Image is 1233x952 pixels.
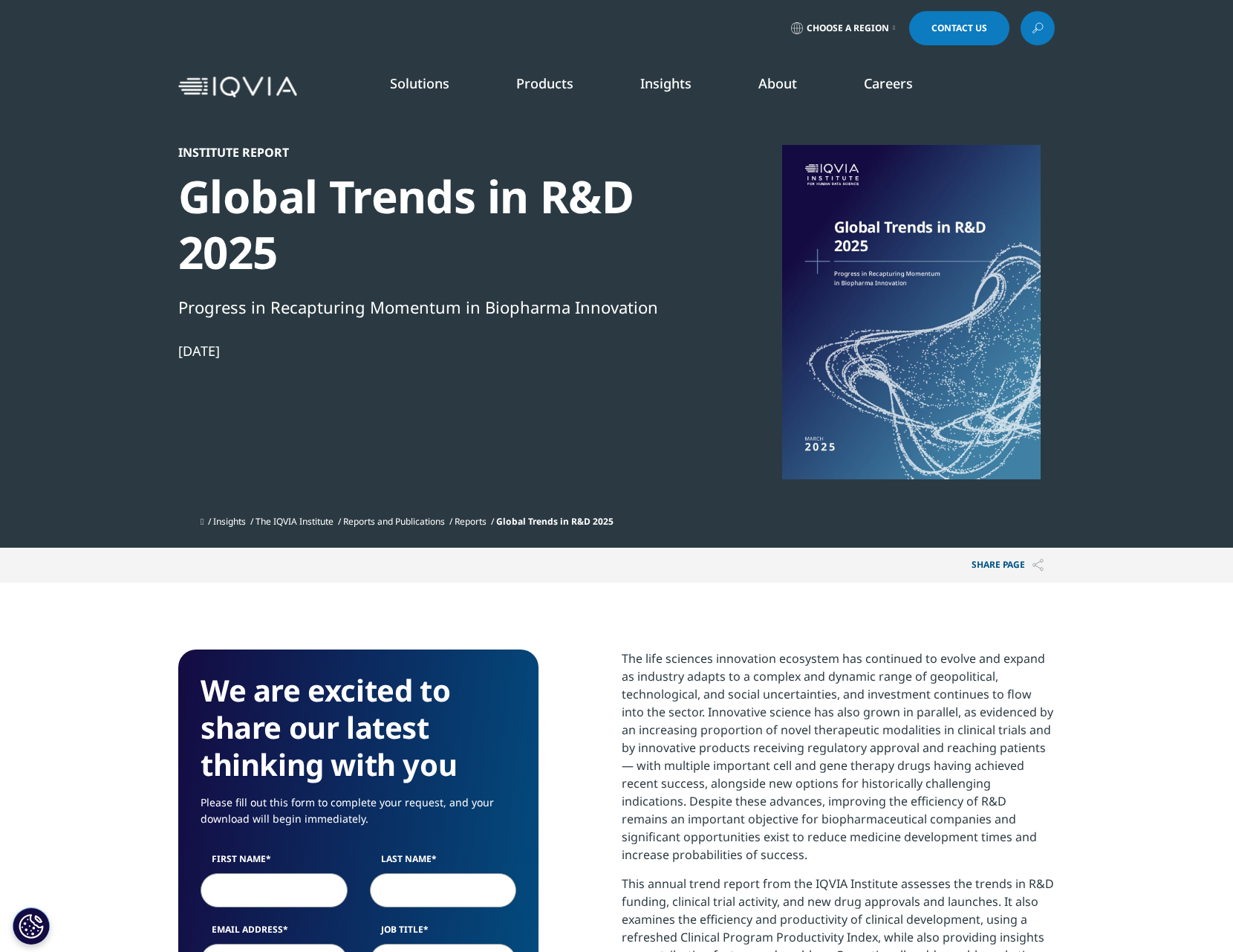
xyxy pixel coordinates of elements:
p: The life sciences innovation ecosystem has continued to evolve and expand as industry adapts to a... [622,650,1055,875]
div: Progress in Recapturing Momentum in Biopharma Innovation [178,294,688,320]
p: Share PAGE [960,548,1055,583]
button: Share PAGEShare PAGE [960,548,1055,583]
div: [DATE] [178,342,688,360]
p: Please fill out this form to complete your request, and your download will begin immediately. [201,794,516,838]
a: Products [516,74,573,92]
button: Cookie Settings [13,907,50,945]
label: First Name [201,852,348,873]
h3: We are excited to share our latest thinking with you [201,672,516,783]
a: Insights [213,515,246,528]
label: Email Address [201,923,348,944]
img: Share PAGE [1032,559,1044,571]
a: Reports and Publications [343,515,445,528]
span: Contact Us [931,24,987,33]
a: Solutions [390,74,449,92]
img: IQVIA Healthcare Information Technology and Pharma Clinical Research Company [178,77,297,98]
a: The IQVIA Institute [256,515,334,528]
a: About [758,74,797,92]
label: Job Title [370,923,517,944]
a: Reports [455,515,487,528]
span: Global Trends in R&D 2025 [496,515,614,528]
div: Institute Report [178,145,688,160]
a: Careers [864,74,913,92]
a: Insights [640,74,692,92]
span: Choose a Region [807,22,889,34]
a: Contact Us [909,11,1009,45]
label: Last Name [370,852,517,873]
div: Global Trends in R&D 2025 [178,169,688,280]
nav: Primary [303,52,1055,122]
